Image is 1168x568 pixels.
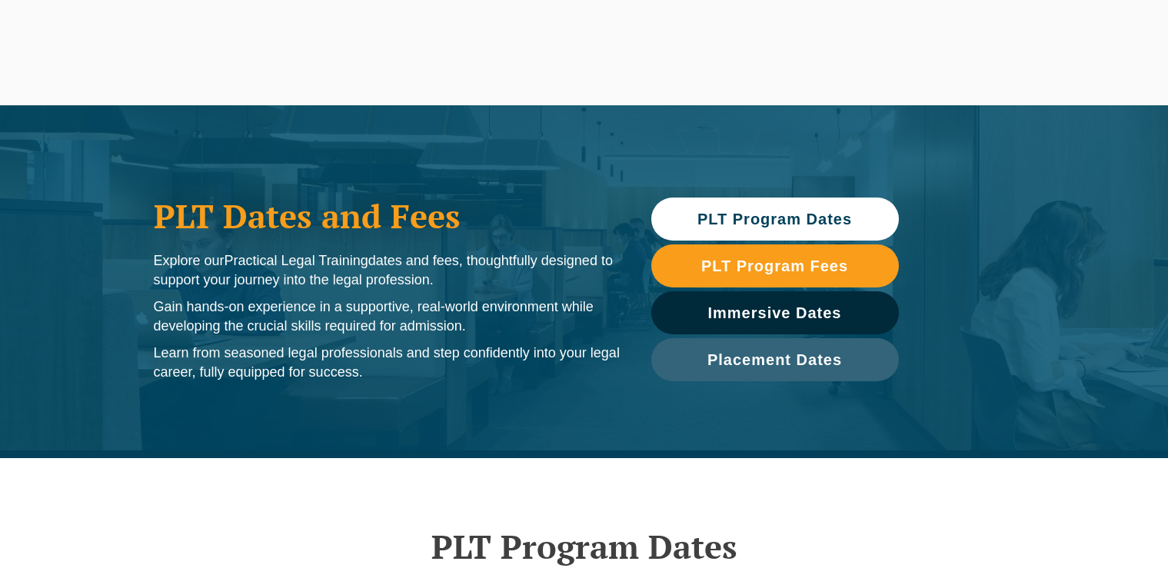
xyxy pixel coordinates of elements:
span: PLT Program Fees [701,258,848,274]
h1: PLT Dates and Fees [154,197,621,235]
a: Immersive Dates [651,291,899,334]
span: PLT Program Dates [697,211,852,227]
a: Placement Dates [651,338,899,381]
p: Explore our dates and fees, thoughtfully designed to support your journey into the legal profession. [154,251,621,290]
span: Practical Legal Training [225,253,368,268]
a: PLT Program Fees [651,244,899,287]
span: Immersive Dates [708,305,842,321]
span: Placement Dates [707,352,842,367]
h2: PLT Program Dates [146,527,1023,566]
p: Gain hands-on experience in a supportive, real-world environment while developing the crucial ski... [154,297,621,336]
a: PLT Program Dates [651,198,899,241]
p: Learn from seasoned legal professionals and step confidently into your legal career, fully equipp... [154,344,621,382]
